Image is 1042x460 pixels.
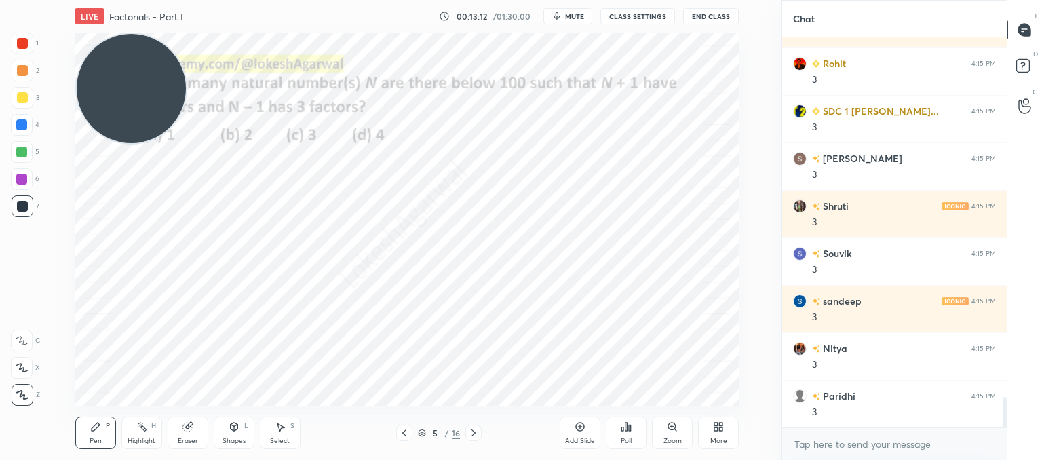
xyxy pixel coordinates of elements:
[820,56,846,71] h6: Rohit
[971,297,996,305] div: 4:15 PM
[812,73,996,87] div: 3
[75,8,104,24] div: LIVE
[543,8,592,24] button: mute
[942,297,969,305] img: iconic-light.a09c19a4.png
[109,10,183,23] h4: Factorials - Part I
[793,389,807,403] img: default.png
[290,423,294,429] div: S
[820,246,851,261] h6: Souvik
[971,250,996,258] div: 4:15 PM
[11,114,39,136] div: 4
[820,294,862,308] h6: sandeep
[782,37,1007,428] div: grid
[820,341,847,356] h6: Nitya
[812,155,820,163] img: no-rating-badge.077c3623.svg
[565,12,584,21] span: mute
[793,152,807,166] img: 3
[178,438,198,444] div: Eraser
[942,202,969,210] img: iconic-light.a09c19a4.png
[812,406,996,419] div: 3
[812,358,996,372] div: 3
[223,438,246,444] div: Shapes
[820,104,939,118] h6: SDC 1 [PERSON_NAME]...
[971,392,996,400] div: 4:15 PM
[151,423,156,429] div: H
[11,141,39,163] div: 5
[429,429,442,437] div: 5
[270,438,290,444] div: Select
[12,384,40,406] div: Z
[445,429,449,437] div: /
[971,60,996,68] div: 4:15 PM
[793,342,807,356] img: fb5f3520daeb4ca494cdee41f7cd6272.jpg
[812,216,996,229] div: 3
[812,298,820,305] img: no-rating-badge.077c3623.svg
[812,345,820,353] img: no-rating-badge.077c3623.svg
[793,199,807,213] img: b1b0caaf134e43739369142ad546b3a9.jpg
[971,107,996,115] div: 4:15 PM
[812,60,820,68] img: Learner_Badge_beginner_1_8b307cf2a0.svg
[710,438,727,444] div: More
[621,438,632,444] div: Poll
[1033,87,1038,97] p: G
[12,33,39,54] div: 1
[971,345,996,353] div: 4:15 PM
[793,104,807,118] img: e19b8b0d283646b7ae75a0ceff1e0e69.jpg
[971,202,996,210] div: 4:15 PM
[600,8,675,24] button: CLASS SETTINGS
[663,438,682,444] div: Zoom
[11,330,40,351] div: C
[820,389,855,403] h6: Paridhi
[793,247,807,261] img: 3
[971,155,996,163] div: 4:15 PM
[452,427,460,439] div: 16
[12,195,39,217] div: 7
[812,263,996,277] div: 3
[106,423,110,429] div: P
[812,107,820,115] img: Learner_Badge_beginner_1_8b307cf2a0.svg
[812,393,820,400] img: no-rating-badge.077c3623.svg
[565,438,595,444] div: Add Slide
[1034,11,1038,21] p: T
[244,423,248,429] div: L
[683,8,739,24] button: End Class
[820,151,902,166] h6: [PERSON_NAME]
[782,1,826,37] p: Chat
[793,57,807,71] img: cc6fc8ce8c4f43098d144b38c82ea307.jpg
[812,250,820,258] img: no-rating-badge.077c3623.svg
[90,438,102,444] div: Pen
[812,311,996,324] div: 3
[812,203,820,210] img: no-rating-badge.077c3623.svg
[11,168,39,190] div: 6
[820,199,849,213] h6: Shruti
[1033,49,1038,59] p: D
[128,438,155,444] div: Highlight
[12,87,39,109] div: 3
[12,60,39,81] div: 2
[793,294,807,308] img: 7c3e7bedc53b4fd4a271358163e50bc6.jpg
[11,357,40,379] div: X
[812,168,996,182] div: 3
[812,121,996,134] div: 3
